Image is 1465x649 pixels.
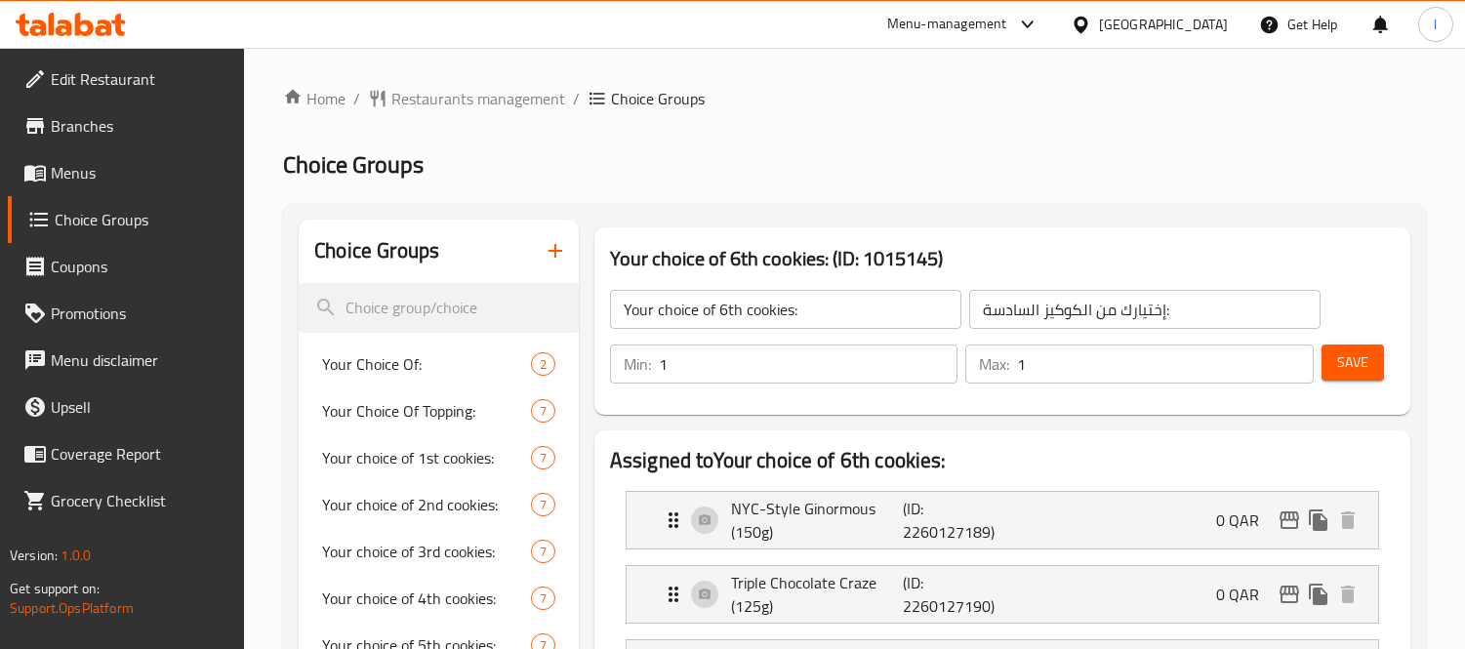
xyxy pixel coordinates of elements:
div: Choices [531,352,555,376]
span: Version: [10,543,58,568]
a: Restaurants management [368,87,565,110]
h3: Your choice of 6th cookies: (ID: 1015145) [610,243,1395,274]
a: Grocery Checklist [8,477,245,524]
p: Triple Chocolate Craze (125g) [731,571,903,618]
div: Choices [531,493,555,516]
p: Min: [624,352,651,376]
p: (ID: 2260127190) [903,571,1018,618]
li: Expand [610,483,1395,557]
span: Upsell [51,395,229,419]
li: / [353,87,360,110]
a: Menu disclaimer [8,337,245,384]
div: Your Choice Of:2 [299,341,579,387]
span: Your Choice Of Topping: [322,399,531,423]
div: Choices [531,446,555,469]
input: search [299,283,579,333]
span: Restaurants management [391,87,565,110]
p: (ID: 2260127189) [903,497,1018,544]
p: 0 QAR [1216,583,1275,606]
button: duplicate [1304,506,1333,535]
span: Promotions [51,302,229,325]
p: NYC-Style Ginormous (150g) [731,497,903,544]
div: Your choice of 4th cookies:7 [299,575,579,622]
p: 0 QAR [1216,508,1275,532]
div: Expand [627,492,1378,548]
span: 7 [532,496,554,514]
a: Choice Groups [8,196,245,243]
span: l [1434,14,1437,35]
button: delete [1333,580,1363,609]
div: Menu-management [887,13,1007,36]
span: Your choice of 1st cookies: [322,446,531,469]
span: 2 [532,355,554,374]
div: Choices [531,587,555,610]
a: Branches [8,102,245,149]
button: delete [1333,506,1363,535]
p: Max: [979,352,1009,376]
span: Coupons [51,255,229,278]
div: Your choice of 3rd cookies:7 [299,528,579,575]
a: Promotions [8,290,245,337]
li: Expand [610,557,1395,631]
button: duplicate [1304,580,1333,609]
div: [GEOGRAPHIC_DATA] [1099,14,1228,35]
span: Choice Groups [611,87,705,110]
a: Coverage Report [8,430,245,477]
span: Edit Restaurant [51,67,229,91]
span: 7 [532,449,554,467]
li: / [573,87,580,110]
span: Choice Groups [283,142,424,186]
h2: Choice Groups [314,236,439,265]
a: Support.OpsPlatform [10,595,134,621]
span: Coverage Report [51,442,229,466]
div: Your Choice Of Topping:7 [299,387,579,434]
span: Your choice of 3rd cookies: [322,540,531,563]
span: Your choice of 4th cookies: [322,587,531,610]
span: Get support on: [10,576,100,601]
span: Grocery Checklist [51,489,229,512]
a: Menus [8,149,245,196]
span: 1.0.0 [61,543,91,568]
div: Your choice of 2nd cookies:7 [299,481,579,528]
span: Menu disclaimer [51,348,229,372]
button: edit [1275,580,1304,609]
a: Home [283,87,346,110]
a: Edit Restaurant [8,56,245,102]
span: Save [1337,350,1368,375]
span: Choice Groups [55,208,229,231]
h2: Assigned to Your choice of 6th cookies: [610,446,1395,475]
nav: breadcrumb [283,87,1426,110]
span: Your Choice Of: [322,352,531,376]
div: Choices [531,540,555,563]
div: Your choice of 1st cookies:7 [299,434,579,481]
span: 7 [532,543,554,561]
div: Expand [627,566,1378,623]
button: edit [1275,506,1304,535]
span: Menus [51,161,229,184]
span: 7 [532,402,554,421]
a: Upsell [8,384,245,430]
span: Your choice of 2nd cookies: [322,493,531,516]
span: Branches [51,114,229,138]
button: Save [1322,345,1384,381]
a: Coupons [8,243,245,290]
span: 7 [532,589,554,608]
